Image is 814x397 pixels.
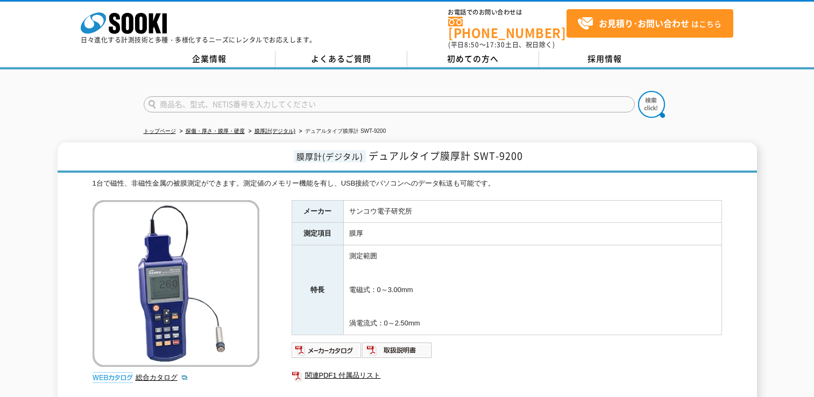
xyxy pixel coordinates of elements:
[369,148,523,163] span: デュアルタイプ膜厚計 SWT-9200
[292,223,343,245] th: 測定項目
[136,373,188,381] a: 総合カタログ
[294,150,366,162] span: 膜厚計(デジタル)
[448,17,567,39] a: [PHONE_NUMBER]
[448,9,567,16] span: お電話でのお問い合わせは
[144,128,176,134] a: トップページ
[448,40,555,49] span: (平日 ～ 土日、祝日除く)
[186,128,245,134] a: 探傷・厚さ・膜厚・硬度
[362,342,433,359] img: 取扱説明書
[577,16,721,32] span: はこちら
[144,51,275,67] a: 企業情報
[343,245,721,335] td: 測定範囲 電磁式：0～3.00mm 渦電流式：0～2.50mm
[343,200,721,223] td: サンコウ電子研究所
[292,200,343,223] th: メーカー
[362,349,433,357] a: 取扱説明書
[254,128,296,134] a: 膜厚計(デジタル)
[447,53,499,65] span: 初めての方へ
[292,342,362,359] img: メーカーカタログ
[599,17,689,30] strong: お見積り･お問い合わせ
[292,349,362,357] a: メーカーカタログ
[464,40,479,49] span: 8:50
[275,51,407,67] a: よくあるご質問
[297,126,386,137] li: デュアルタイプ膜厚計 SWT-9200
[81,37,316,43] p: 日々進化する計測技術と多種・多様化するニーズにレンタルでお応えします。
[407,51,539,67] a: 初めての方へ
[292,245,343,335] th: 特長
[343,223,721,245] td: 膜厚
[93,178,722,189] div: 1台で磁性、非磁性金属の被膜測定ができます。測定値のメモリー機能を有し、USB接続でパソコンへのデータ転送も可能です。
[567,9,733,38] a: お見積り･お問い合わせはこちら
[539,51,671,67] a: 採用情報
[638,91,665,118] img: btn_search.png
[292,368,722,382] a: 関連PDF1 付属品リスト
[486,40,505,49] span: 17:30
[93,372,133,383] img: webカタログ
[144,96,635,112] input: 商品名、型式、NETIS番号を入力してください
[93,200,259,367] img: デュアルタイプ膜厚計 SWT-9200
